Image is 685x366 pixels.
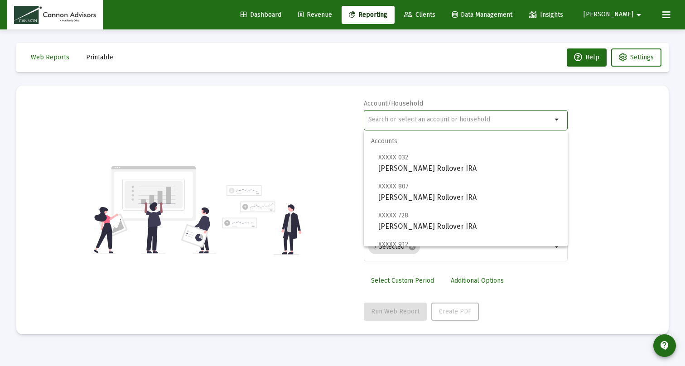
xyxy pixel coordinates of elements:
img: Dashboard [14,6,96,24]
span: XXXXX 807 [378,183,409,190]
button: [PERSON_NAME] [573,5,655,24]
span: Clients [404,11,435,19]
mat-icon: arrow_drop_down [633,6,644,24]
span: Insights [529,11,563,19]
mat-icon: contact_support [659,340,670,351]
span: Settings [630,53,654,61]
span: [PERSON_NAME] SEP-IRA [378,239,560,261]
mat-icon: arrow_drop_down [552,241,563,252]
span: Revenue [298,11,332,19]
a: Clients [397,6,443,24]
a: Data Management [445,6,520,24]
span: Printable [86,53,113,61]
span: Create PDF [439,308,471,315]
span: XXXXX 032 [378,154,408,161]
span: Data Management [452,11,512,19]
span: [PERSON_NAME] Rollover IRA [378,210,560,232]
a: Revenue [291,6,339,24]
button: Printable [79,48,121,67]
a: Reporting [342,6,395,24]
input: Search or select an account or household [368,116,552,123]
button: Web Reports [24,48,77,67]
mat-icon: cancel [408,243,416,251]
button: Help [567,48,607,67]
label: Account/Household [364,100,424,107]
a: Insights [522,6,570,24]
button: Settings [611,48,661,67]
span: [PERSON_NAME] Rollover IRA [378,152,560,174]
span: [PERSON_NAME] [584,11,633,19]
span: Help [574,53,599,61]
img: reporting-alt [222,185,301,255]
button: Run Web Report [364,303,427,321]
span: Dashboard [241,11,281,19]
a: Dashboard [233,6,289,24]
span: Additional Options [451,277,504,284]
mat-chip-list: Selection [368,238,552,256]
span: Web Reports [31,53,69,61]
span: Accounts [364,130,568,152]
span: Select Custom Period [371,277,434,284]
img: reporting [92,165,217,255]
span: XXXXX 912 [378,241,408,248]
span: XXXXX 728 [378,212,408,219]
span: Reporting [349,11,387,19]
mat-chip: 7 Selected [368,240,420,254]
span: Run Web Report [371,308,420,315]
span: [PERSON_NAME] Rollover IRA [378,181,560,203]
button: Create PDF [431,303,479,321]
mat-icon: arrow_drop_down [552,114,563,125]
